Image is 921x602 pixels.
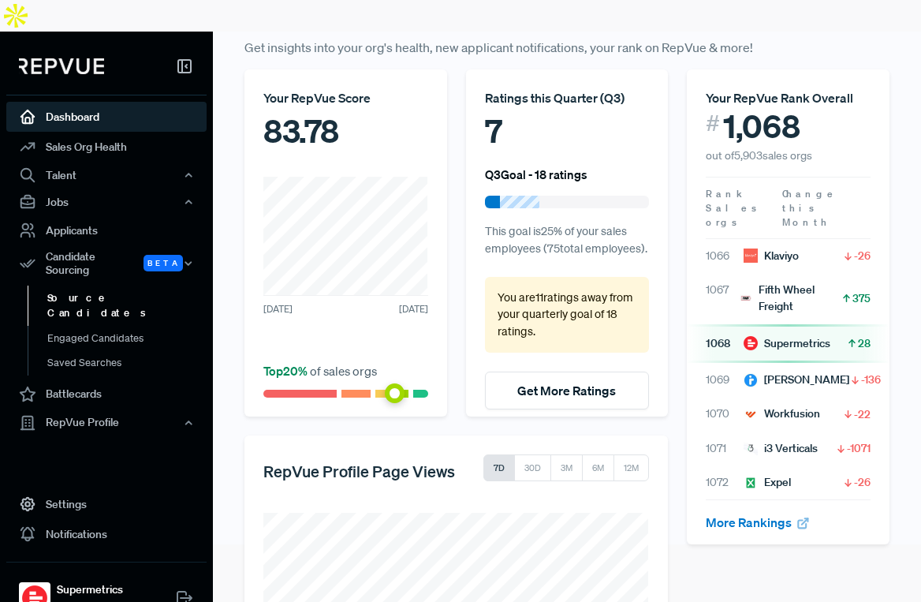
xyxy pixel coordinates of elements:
img: i3 Verticals [744,441,758,455]
span: out of 5,903 sales orgs [706,148,812,163]
span: -136 [861,372,881,387]
span: Top 20 % [263,363,310,379]
span: 1066 [706,248,744,264]
a: Battlecards [6,380,207,409]
span: -26 [854,248,871,264]
span: Sales orgs [706,201,759,229]
a: Sales Org Health [6,132,207,162]
img: Irwin [744,373,758,387]
p: Get insights into your org's health, new applicant notifications, your rank on RepVue & more! [244,38,889,57]
a: Dashboard [6,102,207,132]
div: Candidate Sourcing [6,245,207,282]
a: Engaged Candidates [28,326,228,351]
button: RepVue Profile [6,409,207,436]
div: Your RepVue Score [263,88,428,107]
div: Fifth Wheel Freight [740,282,841,315]
a: Notifications [6,519,207,549]
span: 1067 [706,282,740,315]
p: This goal is 25 % of your sales employees ( 75 total employees). [485,223,650,257]
p: You are 11 ratings away from your quarterly goal of 18 ratings . [498,290,637,341]
strong: Supermetrics [57,581,142,598]
button: Candidate Sourcing Beta [6,245,207,282]
img: Workfusion [744,407,758,421]
span: [DATE] [399,302,428,316]
span: [DATE] [263,302,293,316]
button: Jobs [6,189,207,215]
span: # [706,107,720,140]
div: Klaviyo [744,248,799,264]
a: More Rankings [706,514,810,530]
span: 1072 [706,474,744,491]
h6: Q3 Goal - 18 ratings [485,167,587,181]
button: 7D [483,454,515,481]
img: Supermetrics [744,336,758,350]
span: 1070 [706,406,744,422]
span: 375 [852,290,871,306]
div: Expel [744,474,791,491]
a: Saved Searches [28,350,228,376]
button: Talent [6,162,207,189]
a: Source Candidates [28,286,228,326]
button: 6M [582,454,614,481]
span: Change this Month [782,187,837,229]
img: Klaviyo [744,249,758,263]
span: -1071 [847,440,871,456]
a: Settings [6,489,207,519]
span: 1,068 [723,107,800,145]
img: RepVue [19,58,104,74]
div: i3 Verticals [744,440,818,457]
div: 7 [485,107,650,155]
button: 3M [550,454,583,481]
button: Get More Ratings [485,372,650,409]
span: 1071 [706,440,744,457]
div: Ratings this Quarter ( Q3 ) [485,88,650,107]
div: Supermetrics [744,335,830,352]
h5: RepVue Profile Page Views [263,462,455,480]
a: Applicants [6,215,207,245]
span: 1069 [706,372,744,388]
div: Workfusion [744,406,820,422]
span: Rank [706,187,744,201]
button: 12M [613,454,649,481]
div: 83.78 [263,107,428,155]
span: of sales orgs [263,363,377,379]
span: Beta [144,255,183,271]
span: Your RepVue Rank Overall [706,90,853,106]
span: -22 [854,406,871,422]
span: 28 [858,335,871,351]
button: 30D [514,454,551,481]
img: Expel [744,476,758,490]
img: Fifth Wheel Freight [740,291,752,305]
span: 1068 [706,335,744,352]
div: [PERSON_NAME] [744,372,849,388]
span: -26 [854,474,871,490]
